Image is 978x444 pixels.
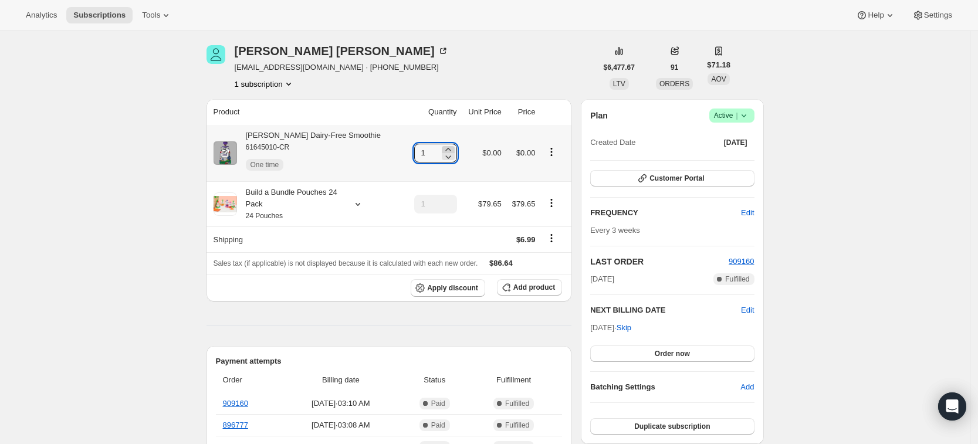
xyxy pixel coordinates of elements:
span: Created Date [590,137,635,148]
button: 91 [664,59,685,76]
th: Price [505,99,539,125]
h2: Payment attempts [216,355,563,367]
span: Billing date [285,374,397,386]
button: Settings [905,7,959,23]
a: 909160 [729,257,754,266]
div: [PERSON_NAME] [PERSON_NAME] [235,45,449,57]
span: Paid [431,399,445,408]
button: Edit [741,304,754,316]
th: Product [207,99,405,125]
span: Subscriptions [73,11,126,20]
span: Every 3 weeks [590,226,640,235]
button: Apply discount [411,279,485,297]
span: Edit [741,207,754,219]
th: Quantity [405,99,461,125]
small: 61645010-CR [246,143,290,151]
button: Duplicate subscription [590,418,754,435]
button: Skip [610,318,638,337]
span: [EMAIL_ADDRESS][DOMAIN_NAME] · [PHONE_NUMBER] [235,62,449,73]
span: AOV [711,75,726,83]
span: ORDERS [659,80,689,88]
span: [DATE] [724,138,747,147]
span: [DATE] · [590,323,631,332]
div: Open Intercom Messenger [938,392,966,421]
span: $0.00 [482,148,502,157]
span: Paid [431,421,445,430]
button: Product actions [542,145,561,158]
span: Fulfilled [505,399,529,408]
span: Tools [142,11,160,20]
button: Add product [497,279,562,296]
span: $86.64 [489,259,513,267]
span: Add [740,381,754,393]
span: One time [251,160,279,170]
h6: Batching Settings [590,381,740,393]
span: Status [404,374,465,386]
button: Subscriptions [66,7,133,23]
a: 896777 [223,421,248,429]
span: 91 [671,63,678,72]
h2: LAST ORDER [590,256,729,267]
button: Analytics [19,7,64,23]
a: 909160 [223,399,248,408]
span: Megan Duringer [207,45,225,64]
button: Product actions [542,196,561,209]
small: 24 Pouches [246,212,283,220]
button: $6,477.67 [597,59,642,76]
span: Sales tax (if applicable) is not displayed because it is calculated with each new order. [214,259,478,267]
span: Add product [513,283,555,292]
button: Help [849,7,902,23]
th: Order [216,367,282,393]
span: [DATE] · 03:08 AM [285,419,397,431]
span: $6.99 [516,235,536,244]
button: Edit [734,204,761,222]
button: Tools [135,7,179,23]
th: Shipping [207,226,405,252]
span: | [736,111,737,120]
h2: NEXT BILLING DATE [590,304,741,316]
span: $79.65 [512,199,536,208]
button: Customer Portal [590,170,754,187]
div: Build a Bundle Pouches 24 Pack [237,187,343,222]
span: Fulfillment [472,374,555,386]
h2: Plan [590,110,608,121]
button: Order now [590,345,754,362]
span: Apply discount [427,283,478,293]
span: Order now [655,349,690,358]
button: Add [733,378,761,396]
button: [DATE] [717,134,754,151]
span: Duplicate subscription [634,422,710,431]
button: Shipping actions [542,232,561,245]
span: [DATE] [590,273,614,285]
th: Unit Price [461,99,505,125]
span: $79.65 [478,199,502,208]
span: Settings [924,11,952,20]
button: Product actions [235,78,295,90]
div: [PERSON_NAME] Dairy-Free Smoothie [237,130,381,177]
span: Active [714,110,750,121]
span: $6,477.67 [604,63,635,72]
span: Customer Portal [649,174,704,183]
button: 909160 [729,256,754,267]
h2: FREQUENCY [590,207,741,219]
span: [DATE] · 03:10 AM [285,398,397,409]
span: $71.18 [707,59,730,71]
span: $0.00 [516,148,536,157]
img: product img [214,141,237,165]
span: Analytics [26,11,57,20]
span: Help [868,11,884,20]
span: LTV [613,80,625,88]
span: Fulfilled [725,274,749,284]
span: Fulfilled [505,421,529,430]
span: Skip [617,322,631,334]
